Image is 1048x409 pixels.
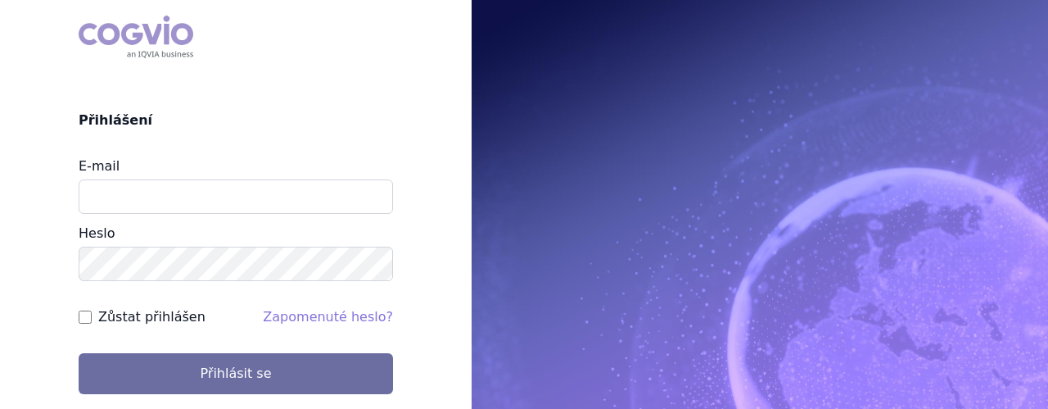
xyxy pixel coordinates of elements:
[79,225,115,241] label: Heslo
[98,307,206,327] label: Zůstat přihlášen
[79,353,393,394] button: Přihlásit se
[263,309,393,325] a: Zapomenuté heslo?
[79,111,393,130] h2: Přihlášení
[79,16,193,58] div: COGVIO
[79,158,120,174] label: E-mail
